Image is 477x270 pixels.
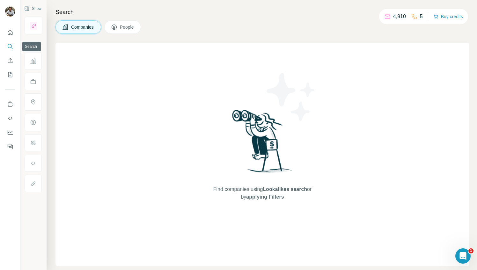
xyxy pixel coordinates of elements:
[211,186,313,201] span: Find companies using or by
[229,108,296,179] img: Surfe Illustration - Woman searching with binoculars
[393,13,406,20] p: 4,910
[263,186,307,192] span: Lookalikes search
[71,24,94,30] span: Companies
[5,55,15,66] button: Enrich CSV
[120,24,135,30] span: People
[5,127,15,138] button: Dashboard
[5,27,15,38] button: Quick start
[433,12,463,21] button: Buy credits
[20,4,46,13] button: Show
[55,8,469,17] h4: Search
[5,141,15,152] button: Feedback
[5,41,15,52] button: Search
[5,113,15,124] button: Use Surfe API
[5,99,15,110] button: Use Surfe on LinkedIn
[468,248,473,253] span: 1
[455,248,471,264] iframe: Intercom live chat
[5,69,15,80] button: My lists
[262,68,320,126] img: Surfe Illustration - Stars
[246,194,284,200] span: applying Filters
[420,13,423,20] p: 5
[5,6,15,17] img: Avatar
